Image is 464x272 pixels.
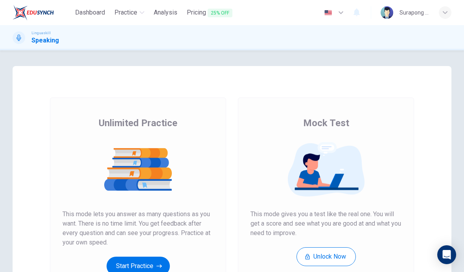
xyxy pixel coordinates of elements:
span: Linguaskill [31,30,51,36]
a: EduSynch logo [13,5,72,20]
span: Mock Test [303,117,349,129]
button: Pricing25% OFF [184,6,236,20]
img: EduSynch logo [13,5,54,20]
span: Dashboard [75,8,105,17]
button: Unlock Now [296,247,356,266]
span: Analysis [154,8,177,17]
span: This mode gives you a test like the real one. You will get a score and see what you are good at a... [250,210,401,238]
button: Practice [111,6,147,20]
div: Surapong Chocharundet [400,8,429,17]
img: Profile picture [381,6,393,19]
button: Analysis [151,6,180,20]
span: 25% OFF [208,9,232,17]
div: Open Intercom Messenger [437,245,456,264]
span: Practice [114,8,137,17]
button: Dashboard [72,6,108,20]
span: This mode lets you answer as many questions as you want. There is no time limit. You get feedback... [63,210,214,247]
span: Unlimited Practice [99,117,177,129]
span: Pricing [187,8,232,18]
img: en [323,10,333,16]
h1: Speaking [31,36,59,45]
